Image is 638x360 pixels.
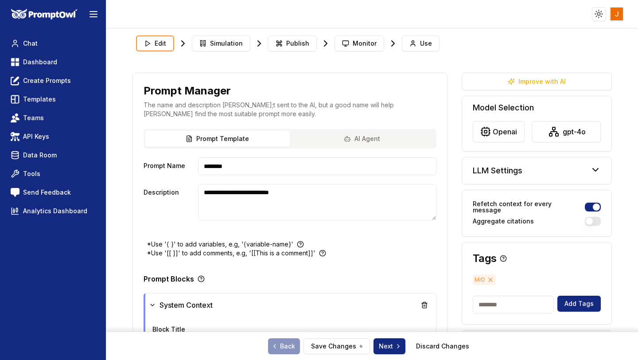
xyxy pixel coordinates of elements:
[286,39,309,48] span: Publish
[420,39,432,48] span: Use
[557,296,601,312] button: Add Tags
[23,188,71,197] span: Send Feedback
[473,218,534,224] label: Aggregate citations
[7,147,99,163] a: Data Room
[23,76,71,85] span: Create Prompts
[7,91,99,107] a: Templates
[23,95,56,104] span: Templates
[23,39,38,48] span: Chat
[144,101,436,118] p: The name and description [PERSON_NAME];t sent to the AI, but a good name will help [PERSON_NAME] ...
[144,84,231,98] h1: Prompt Manager
[147,249,315,258] p: *Use '[[ ]]' to add comments, e.g, '[[This is a comment]]'
[145,131,290,147] button: Prompt Template
[563,126,586,137] span: gpt-4o
[7,184,99,200] a: Send Feedback
[11,9,78,20] img: PromptOwl
[335,35,384,51] button: Monitor
[11,188,19,197] img: feedback
[373,338,405,354] button: Next
[7,54,99,70] a: Dashboard
[611,8,623,20] img: ACg8ocLn0HdG8OQKtxxsAaZE6qWdtt8gvzqePZPR29Bq4TgEr-DTug=s96-c
[473,253,497,264] h3: Tags
[462,73,612,90] button: Improve with AI
[473,102,601,114] h5: Model Selection
[268,35,317,51] button: Publish
[144,184,195,220] label: Description
[379,342,402,351] span: Next
[7,129,99,145] a: API Keys
[144,157,195,175] label: Prompt Name
[23,58,57,67] span: Dashboard
[268,338,300,354] a: Back
[473,274,496,285] span: MrD
[210,39,243,48] span: Simulation
[473,121,525,142] button: openai
[473,201,582,213] label: Refetch context for every message
[303,338,370,354] button: Save Changes
[290,131,435,147] button: AI Agent
[155,39,166,48] span: Edit
[152,325,185,333] label: Block Title
[416,342,469,351] a: Discard Changes
[402,35,440,51] button: Use
[136,35,174,51] button: Edit
[23,169,40,178] span: Tools
[473,164,522,177] h5: LLM Settings
[144,275,194,282] p: Prompt Blocks
[409,338,476,354] button: Discard Changes
[353,39,377,48] span: Monitor
[159,300,213,310] span: System Context
[532,121,601,142] button: gpt-4o
[23,113,44,122] span: Teams
[147,240,293,249] p: *Use '{ }' to add variables, e.g, '{variable-name}'
[23,151,57,160] span: Data Room
[7,203,99,219] a: Analytics Dashboard
[23,207,87,215] span: Analytics Dashboard
[7,110,99,126] a: Teams
[493,126,517,137] span: openai
[7,35,99,51] a: Chat
[23,132,49,141] span: API Keys
[7,166,99,182] a: Tools
[192,35,250,51] button: Simulation
[7,73,99,89] a: Create Prompts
